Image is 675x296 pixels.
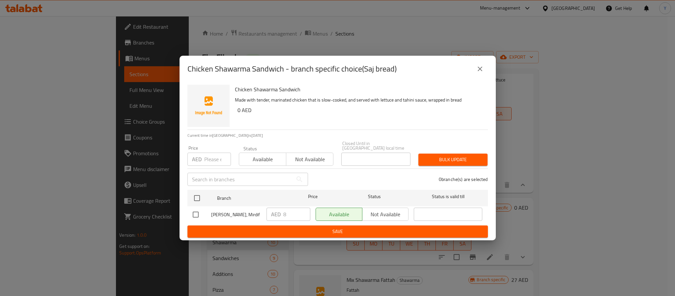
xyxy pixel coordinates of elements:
button: Not available [286,153,333,166]
h2: Chicken Shawarma Sandwich - branch specific choice(Saj bread) [187,64,397,74]
input: Please enter price [283,208,310,221]
span: Status is valid till [414,192,482,201]
span: Branch [217,194,286,202]
input: Please enter price [204,153,231,166]
p: AED [192,155,202,163]
span: Status [340,192,408,201]
h6: Chicken Shawarma Sandwich [235,85,483,94]
input: Search in branches [187,173,293,186]
button: close [472,61,488,77]
button: Bulk update [418,154,488,166]
button: Save [187,225,488,238]
img: Chicken Shawarma Sandwich [187,85,230,127]
p: 0 branche(s) are selected [439,176,488,183]
p: Made with tender, marinated chicken that is slow-cooked, and served with lettuce and tahini sauce... [235,96,483,104]
span: [PERSON_NAME], Mirdif [211,211,261,219]
span: Not available [289,155,331,164]
p: AED [271,210,281,218]
span: Price [291,192,335,201]
span: Available [242,155,284,164]
p: Current time in [GEOGRAPHIC_DATA] is [DATE] [187,133,488,138]
h6: 0 AED [238,105,483,115]
span: Bulk update [424,156,482,164]
span: Save [193,227,483,236]
button: Available [239,153,286,166]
